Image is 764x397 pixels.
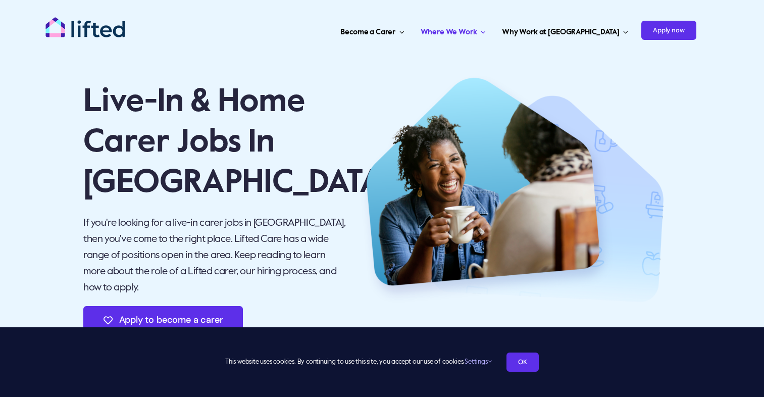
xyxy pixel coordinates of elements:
[499,15,631,45] a: Why Work at [GEOGRAPHIC_DATA]
[641,21,696,40] span: Apply now
[361,76,664,303] img: Hero 4
[203,15,696,45] nav: Carer Jobs Menu
[83,218,345,293] span: If you're looking for a live-in carer jobs in [GEOGRAPHIC_DATA], then you've come to the right pl...
[418,15,489,45] a: Where We Work
[340,24,395,40] span: Become a Carer
[506,353,539,372] a: OK
[83,82,347,203] h1: Live-In & Home Carer Jobs In [GEOGRAPHIC_DATA]
[225,354,491,370] span: This website uses cookies. By continuing to use this site, you accept our use of cookies.
[421,24,477,40] span: Where We Work
[502,24,620,40] span: Why Work at [GEOGRAPHIC_DATA]
[83,306,243,334] a: Apply to become a carer
[119,315,223,325] span: Apply to become a carer
[45,17,126,27] a: lifted-logo
[465,359,491,365] a: Settings
[337,15,407,45] a: Become a Carer
[641,15,696,45] a: Apply now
